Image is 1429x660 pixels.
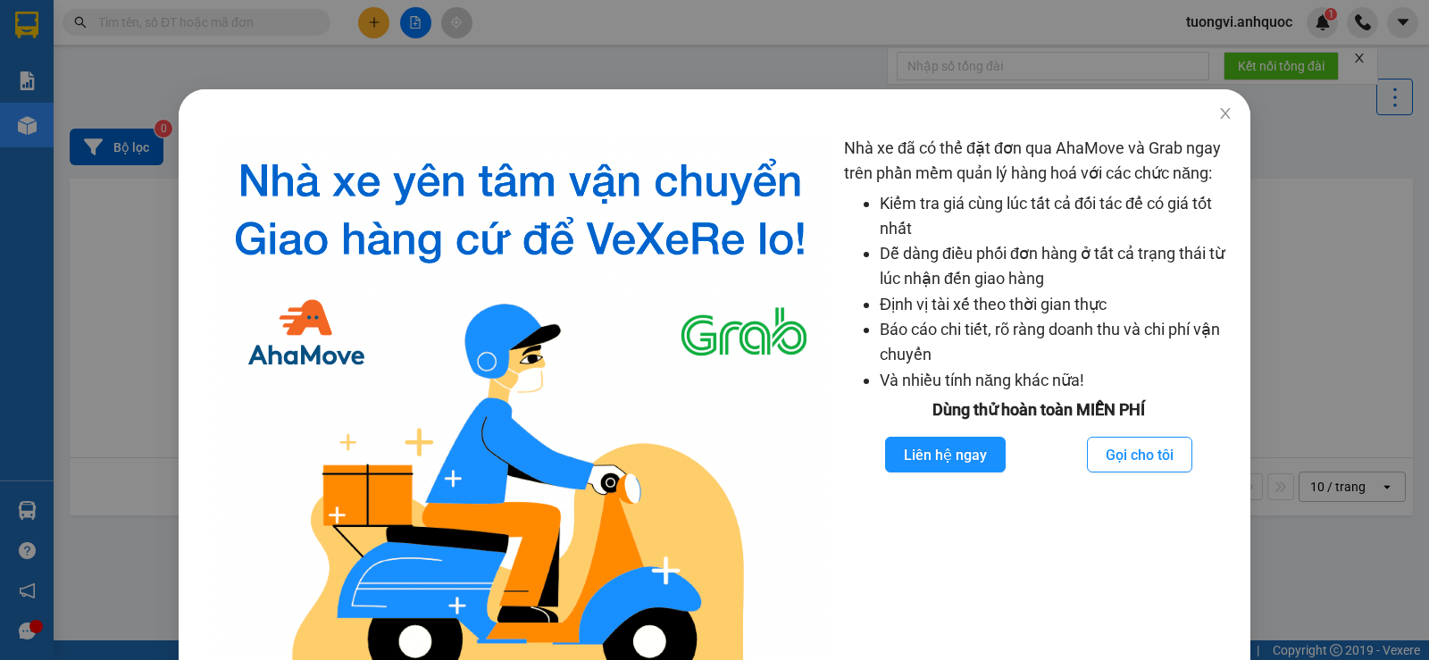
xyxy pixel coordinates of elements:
[880,368,1233,393] li: Và nhiều tính năng khác nữa!
[880,191,1233,242] li: Kiểm tra giá cùng lúc tất cả đối tác để có giá tốt nhất
[844,397,1233,422] div: Dùng thử hoàn toàn MIỄN PHÍ
[1218,106,1233,121] span: close
[880,241,1233,292] li: Dễ dàng điều phối đơn hàng ở tất cả trạng thái từ lúc nhận đến giao hàng
[1200,89,1250,139] button: Close
[885,437,1006,472] button: Liên hệ ngay
[904,444,987,466] span: Liên hệ ngay
[880,292,1233,317] li: Định vị tài xế theo thời gian thực
[1106,444,1174,466] span: Gọi cho tôi
[880,317,1233,368] li: Báo cáo chi tiết, rõ ràng doanh thu và chi phí vận chuyển
[1087,437,1192,472] button: Gọi cho tôi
